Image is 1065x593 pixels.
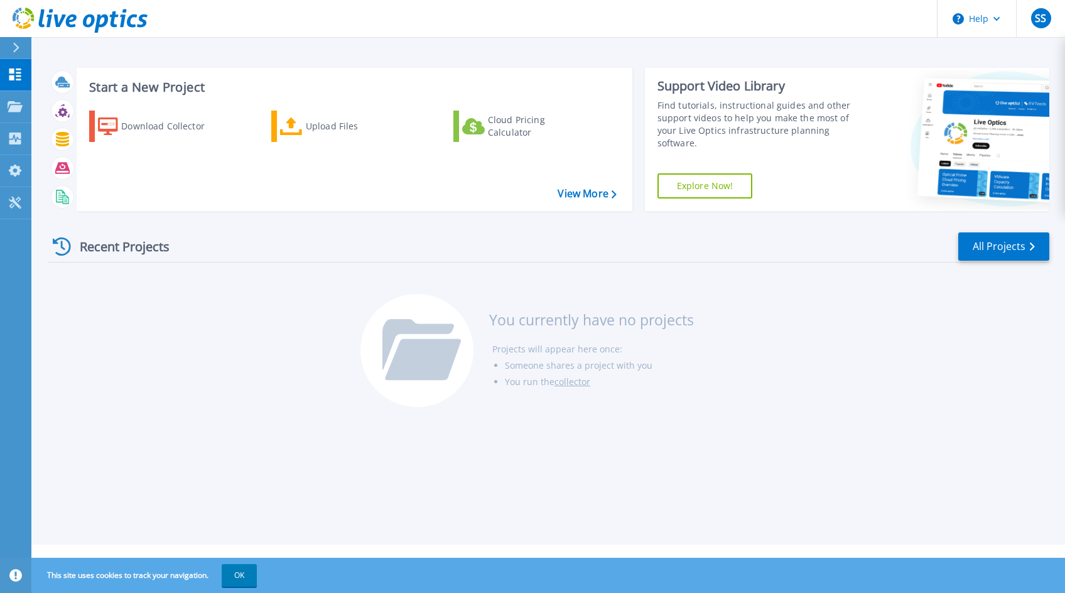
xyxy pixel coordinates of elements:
[505,357,694,374] li: Someone shares a project with you
[657,99,862,150] div: Find tutorials, instructional guides and other support videos to help you make the most of your L...
[222,564,257,587] button: OK
[488,114,588,139] div: Cloud Pricing Calculator
[1035,13,1046,23] span: SS
[306,114,406,139] div: Upload Files
[489,313,694,327] h3: You currently have no projects
[657,173,753,199] a: Explore Now!
[453,111,593,142] a: Cloud Pricing Calculator
[958,232,1049,261] a: All Projects
[558,188,616,200] a: View More
[35,564,257,587] span: This site uses cookies to track your navigation.
[505,374,694,390] li: You run the
[271,111,411,142] a: Upload Files
[554,376,590,388] a: collector
[89,80,616,94] h3: Start a New Project
[492,341,694,357] li: Projects will appear here once:
[657,78,862,94] div: Support Video Library
[89,111,229,142] a: Download Collector
[121,114,222,139] div: Download Collector
[48,231,187,262] div: Recent Projects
